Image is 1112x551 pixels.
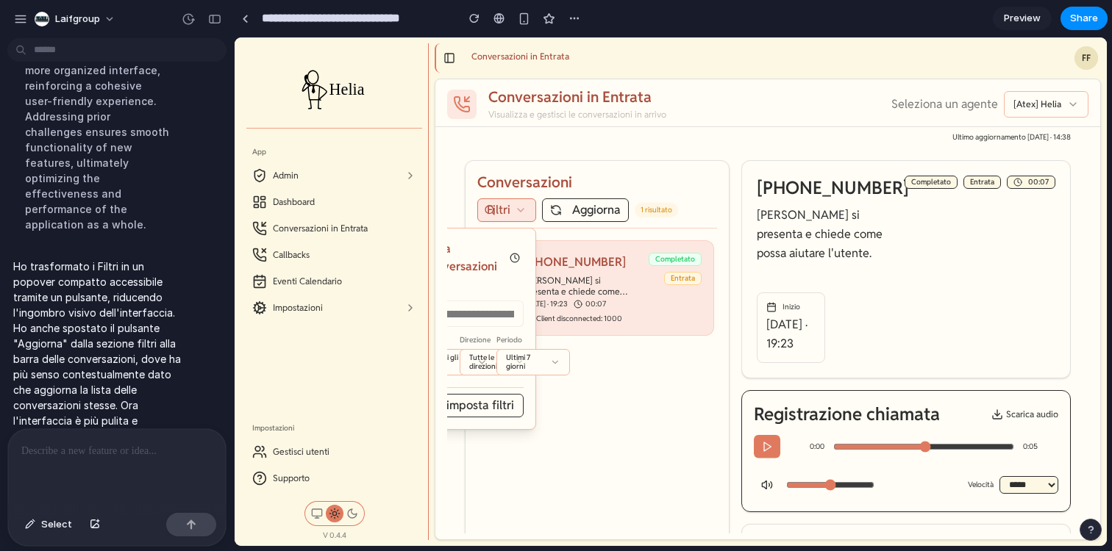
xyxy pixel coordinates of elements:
[41,517,72,532] span: Select
[189,203,274,238] h5: Filtra conversazioni
[55,12,100,26] span: laifgroup
[13,259,182,444] p: Ho trasformato i Filtri in un popover compatto accessibile tramite un pulsante, riducendo l'ingom...
[235,316,274,334] span: Tutte le direzioni
[993,7,1052,30] a: Preview
[1061,7,1108,30] button: Share
[29,7,123,31] button: laifgroup
[1070,11,1098,26] span: Share
[225,298,252,307] label: Direzione
[262,298,289,307] label: Periodo
[199,316,236,334] span: Tutti gli stati
[189,356,289,380] button: Reimposta filtri
[271,316,310,334] span: Ultimi 7 giorni
[18,513,79,536] button: Select
[1004,11,1041,26] span: Preview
